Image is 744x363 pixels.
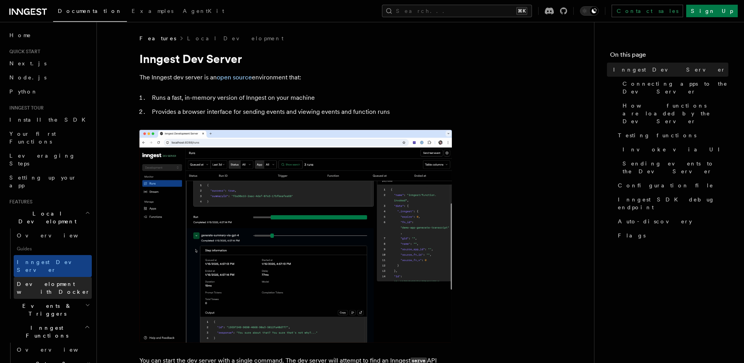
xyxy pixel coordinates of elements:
[9,74,46,81] span: Node.js
[6,70,92,84] a: Node.js
[187,34,284,42] a: Local Development
[619,77,728,99] a: Connecting apps to the Dev Server
[17,259,84,273] span: Inngest Dev Server
[139,34,176,42] span: Features
[6,149,92,171] a: Leveraging Steps
[618,217,692,225] span: Auto-discovery
[183,8,224,14] span: AgentKit
[612,5,683,17] a: Contact sales
[6,105,44,111] span: Inngest tour
[516,7,527,15] kbd: ⌘K
[14,277,92,299] a: Development with Docker
[6,228,92,299] div: Local Development
[58,8,122,14] span: Documentation
[618,196,728,211] span: Inngest SDK debug endpoint
[150,92,452,103] li: Runs a fast, in-memory version of Inngest on your machine
[217,74,252,81] a: open source
[6,127,92,149] a: Your first Functions
[6,84,92,99] a: Python
[150,106,452,117] li: Provides a browser interface for sending events and viewing events and function runs
[618,181,714,189] span: Configuration file
[619,142,728,156] a: Invoke via UI
[9,31,31,39] span: Home
[9,60,46,66] span: Next.js
[613,66,726,74] span: Inngest Dev Server
[6,56,92,70] a: Next.js
[619,156,728,178] a: Sending events to the Dev Server
[127,2,178,21] a: Examples
[615,214,728,228] a: Auto-discovery
[610,50,728,63] h4: On this page
[6,207,92,228] button: Local Development
[17,232,97,239] span: Overview
[14,255,92,277] a: Inngest Dev Server
[623,160,728,175] span: Sending events to the Dev Server
[14,228,92,243] a: Overview
[618,232,646,239] span: Flags
[6,49,40,55] span: Quick start
[139,52,452,66] h1: Inngest Dev Server
[686,5,738,17] a: Sign Up
[6,113,92,127] a: Install the SDK
[6,299,92,321] button: Events & Triggers
[132,8,173,14] span: Examples
[6,171,92,192] a: Setting up your app
[618,131,696,139] span: Testing functions
[615,192,728,214] a: Inngest SDK debug endpoint
[6,324,84,340] span: Inngest Functions
[610,63,728,77] a: Inngest Dev Server
[382,5,532,17] button: Search...⌘K
[9,174,77,189] span: Setting up your app
[6,199,32,205] span: Features
[6,28,92,42] a: Home
[615,178,728,192] a: Configuration file
[139,130,452,343] img: Dev Server Demo
[6,321,92,343] button: Inngest Functions
[580,6,599,16] button: Toggle dark mode
[17,281,90,295] span: Development with Docker
[17,347,97,353] span: Overview
[623,146,726,153] span: Invoke via UI
[615,128,728,142] a: Testing functions
[14,243,92,255] span: Guides
[9,88,38,95] span: Python
[9,131,56,145] span: Your first Functions
[623,80,728,95] span: Connecting apps to the Dev Server
[53,2,127,22] a: Documentation
[6,210,85,225] span: Local Development
[6,302,85,318] span: Events & Triggers
[9,117,90,123] span: Install the SDK
[178,2,229,21] a: AgentKit
[619,99,728,128] a: How functions are loaded by the Dev Server
[623,102,728,125] span: How functions are loaded by the Dev Server
[615,228,728,243] a: Flags
[139,72,452,83] p: The Inngest dev server is an environment that:
[14,343,92,357] a: Overview
[9,153,75,167] span: Leveraging Steps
